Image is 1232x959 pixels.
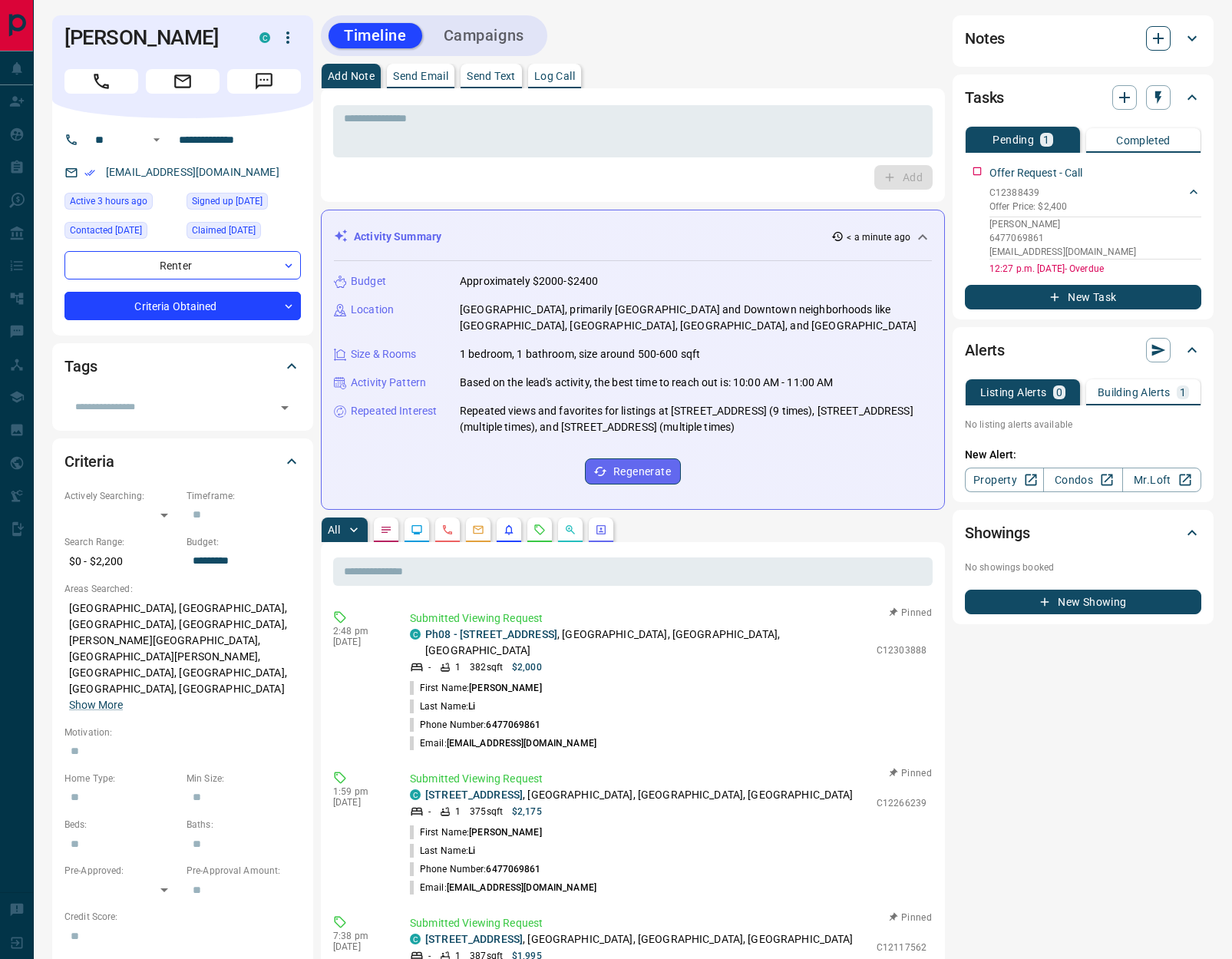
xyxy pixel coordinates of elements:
button: Regenerate [585,458,681,484]
p: Budget: [187,535,301,549]
p: 1 [1043,134,1049,145]
div: condos.ca [410,629,421,640]
p: [GEOGRAPHIC_DATA], primarily [GEOGRAPHIC_DATA] and Downtown neighborhoods like [GEOGRAPHIC_DATA],... [460,302,932,334]
p: Min Size: [187,772,301,785]
p: Pre-Approved: [64,864,179,878]
div: Mon Aug 18 2025 [64,222,179,243]
span: Contacted [DATE] [70,223,142,238]
h2: Notes [965,26,1005,51]
p: Approximately $2000-$2400 [460,273,598,289]
p: Repeated Interest [351,403,437,419]
span: [EMAIL_ADDRESS][DOMAIN_NAME] [447,738,596,749]
div: Tasks [965,79,1201,116]
span: Email [146,69,220,94]
p: 1 [455,660,461,674]
p: Beds: [64,818,179,832]
p: 7:38 pm [333,931,387,941]
p: 375 sqft [470,805,503,818]
div: Notes [965,20,1201,57]
div: Criteria Obtained [64,292,301,320]
div: Alerts [965,332,1201,369]
p: Activity Summary [354,229,441,245]
p: [DATE] [333,797,387,808]
p: Send Text [467,71,516,81]
p: 6477069861 [989,231,1201,245]
p: Building Alerts [1098,387,1171,398]
button: Open [147,131,166,149]
p: [GEOGRAPHIC_DATA], [GEOGRAPHIC_DATA], [GEOGRAPHIC_DATA], [GEOGRAPHIC_DATA], [PERSON_NAME][GEOGRAP... [64,596,301,718]
button: Pinned [888,911,933,924]
h2: Tasks [965,85,1004,110]
span: Signed up [DATE] [192,193,263,209]
p: C12266239 [877,796,926,810]
a: [STREET_ADDRESS] [425,789,523,801]
p: Timeframe: [187,489,301,503]
p: Areas Searched: [64,582,301,596]
span: Active 3 hours ago [70,193,147,209]
button: New Task [965,285,1201,309]
p: Last Name: [410,844,475,858]
p: , [GEOGRAPHIC_DATA], [GEOGRAPHIC_DATA], [GEOGRAPHIC_DATA] [425,627,869,659]
p: 1 bedroom, 1 bathroom, size around 500-600 sqft [460,346,700,362]
svg: Notes [380,524,392,536]
p: Phone Number: [410,718,541,732]
svg: Requests [533,524,546,536]
p: Add Note [328,71,375,81]
p: 1 [1180,387,1186,398]
p: < a minute ago [847,230,910,244]
p: C12303888 [877,643,926,657]
button: Pinned [888,766,933,780]
a: [EMAIL_ADDRESS][DOMAIN_NAME] [106,166,279,178]
p: $0 - $2,200 [64,549,179,574]
button: Show More [69,697,123,713]
h2: Alerts [965,338,1005,362]
div: Mon Dec 19 2016 [187,193,301,214]
span: 6477069861 [486,864,540,875]
p: Submitted Viewing Request [410,915,926,931]
svg: Opportunities [564,524,576,536]
span: Li [468,701,475,712]
p: Submitted Viewing Request [410,771,926,787]
div: condos.ca [410,934,421,944]
button: New Showing [965,590,1201,614]
p: Phone Number: [410,862,541,876]
p: Activity Pattern [351,375,426,391]
p: , [GEOGRAPHIC_DATA], [GEOGRAPHIC_DATA], [GEOGRAPHIC_DATA] [425,931,854,947]
h2: Tags [64,354,97,379]
p: Home Type: [64,772,179,785]
p: 1:59 pm [333,786,387,797]
p: 12:27 p.m. [DATE] - Overdue [989,262,1201,276]
p: Log Call [534,71,575,81]
p: Budget [351,273,386,289]
p: [PERSON_NAME] [989,217,1201,231]
p: [EMAIL_ADDRESS][DOMAIN_NAME] [989,245,1201,259]
p: First Name: [410,681,542,695]
p: C12388439 [989,186,1067,200]
span: [PERSON_NAME] [469,683,541,693]
p: Completed [1116,135,1171,146]
span: Message [227,69,301,94]
p: $2,000 [512,660,542,674]
div: condos.ca [259,32,270,43]
p: 382 sqft [470,660,503,674]
p: Offer Request - Call [989,165,1083,181]
svg: Emails [472,524,484,536]
p: Motivation: [64,726,301,739]
p: Based on the lead's activity, the best time to reach out is: 10:00 AM - 11:00 AM [460,375,834,391]
p: 2:48 pm [333,626,387,637]
p: Credit Score: [64,910,301,924]
p: [DATE] [333,637,387,647]
button: Campaigns [428,23,540,48]
button: Open [274,397,296,418]
p: $2,175 [512,805,542,818]
h2: Showings [965,521,1030,545]
p: Size & Rooms [351,346,417,362]
svg: Lead Browsing Activity [411,524,423,536]
svg: Listing Alerts [503,524,515,536]
svg: Email Verified [84,167,95,178]
p: C12117562 [877,941,926,954]
p: , [GEOGRAPHIC_DATA], [GEOGRAPHIC_DATA], [GEOGRAPHIC_DATA] [425,787,854,803]
p: - [428,805,431,818]
p: Search Range: [64,535,179,549]
p: All [328,524,340,535]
